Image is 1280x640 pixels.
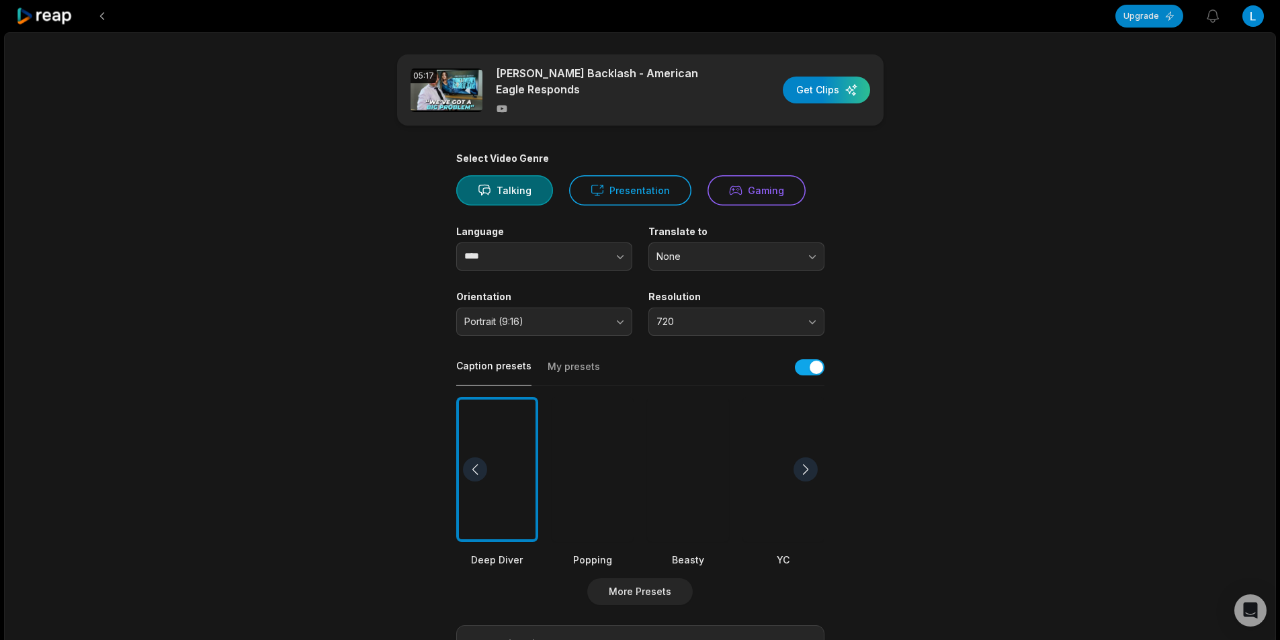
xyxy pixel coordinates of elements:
[569,175,691,205] button: Presentation
[708,175,806,205] button: Gaming
[647,553,729,567] div: Beasty
[656,316,798,328] span: 720
[456,553,538,567] div: Deep Diver
[456,175,553,205] button: Talking
[496,65,728,97] p: [PERSON_NAME] Backlash - American Eagle Responds
[648,226,824,238] label: Translate to
[552,553,634,567] div: Popping
[456,291,632,303] label: Orientation
[456,308,632,336] button: Portrait (9:16)
[411,68,437,83] div: 05:17
[464,316,605,328] span: Portrait (9:16)
[587,578,693,605] button: More Presets
[548,360,600,385] button: My presets
[648,242,824,271] button: None
[648,291,824,303] label: Resolution
[1234,594,1267,627] div: Open Intercom Messenger
[648,308,824,336] button: 720
[456,359,531,385] button: Caption presets
[742,553,824,567] div: YC
[1115,5,1183,28] button: Upgrade
[783,77,870,103] button: Get Clips
[656,250,798,263] span: None
[456,152,824,165] div: Select Video Genre
[456,226,632,238] label: Language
